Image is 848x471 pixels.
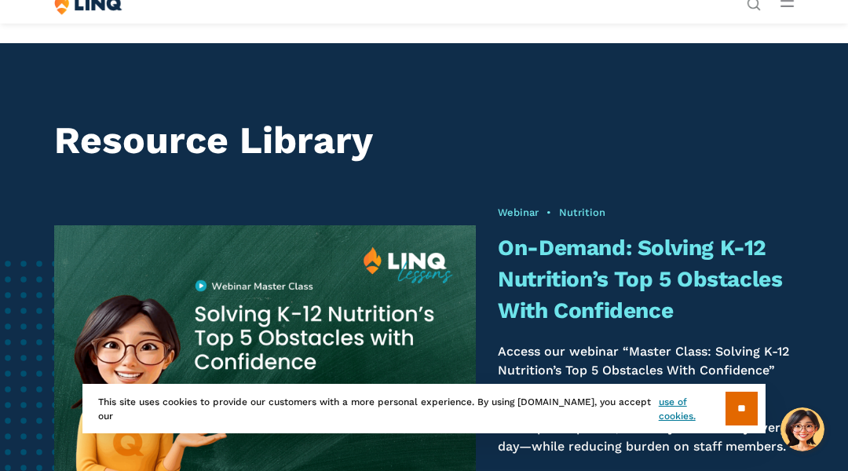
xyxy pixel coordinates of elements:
[559,206,605,218] a: Nutrition
[498,342,794,457] p: Access our webinar “Master Class: Solving K-12 Nutrition’s Top 5 Obstacles With Confidence” for a...
[498,206,794,220] div: •
[54,119,794,162] h1: Resource Library
[82,384,766,433] div: This site uses cookies to provide our customers with a more personal experience. By using [DOMAIN...
[780,407,824,451] button: Hello, have a question? Let’s chat.
[498,206,539,218] a: Webinar
[659,395,726,423] a: use of cookies.
[498,235,782,323] a: On-Demand: Solving K-12 Nutrition’s Top 5 Obstacles With Confidence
